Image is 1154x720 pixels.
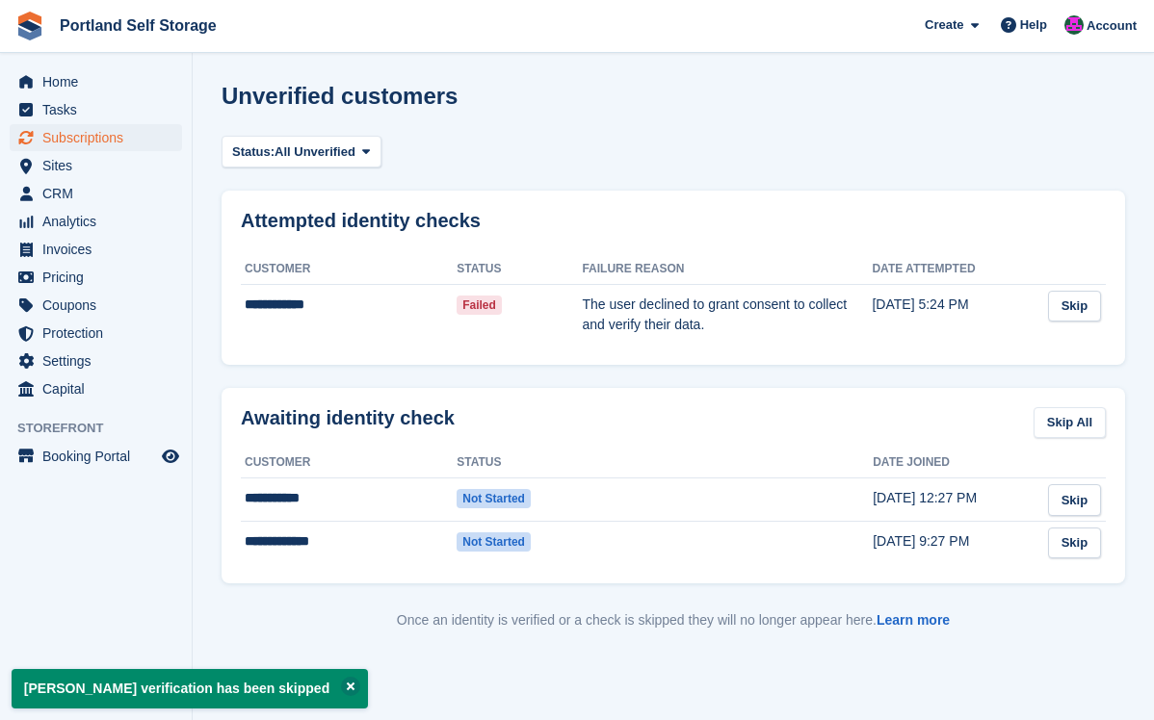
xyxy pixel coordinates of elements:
td: [DATE] 5:24 PM [872,285,1039,346]
th: Status [457,448,584,478]
h2: Awaiting identity check [241,407,455,429]
a: menu [10,68,182,95]
a: menu [10,236,182,263]
p: [PERSON_NAME] verification has been skipped [12,669,368,708]
td: [DATE] 12:27 PM [873,478,1039,522]
a: Skip [1048,527,1101,559]
th: Failure Reason [582,254,872,285]
span: Failed [457,296,502,315]
td: [DATE] 9:27 PM [873,522,1039,564]
span: Account [1087,16,1137,36]
th: Customer [241,448,457,478]
button: Status: All Unverified [222,136,381,167]
span: Capital [42,375,158,402]
a: menu [10,375,182,402]
span: CRM [42,180,158,207]
a: Skip [1048,291,1101,322]
a: menu [10,96,182,123]
img: David Baker [1064,15,1084,35]
th: Date joined [873,448,1039,478]
span: Subscriptions [42,124,158,151]
span: Status: [232,142,275,162]
span: Home [42,68,158,95]
a: menu [10,208,182,235]
th: Status [457,254,582,285]
a: menu [10,347,182,374]
span: Tasks [42,96,158,123]
a: menu [10,320,182,347]
th: Date attempted [872,254,1039,285]
span: Create [925,15,963,35]
a: Preview store [159,445,182,468]
a: Portland Self Storage [52,10,224,41]
span: Storefront [17,419,192,438]
td: The user declined to grant consent to collect and verify their data. [582,285,872,346]
a: menu [10,124,182,151]
a: menu [10,292,182,319]
a: Skip [1048,484,1101,516]
a: Skip All [1034,407,1106,439]
span: Settings [42,347,158,374]
span: Analytics [42,208,158,235]
img: stora-icon-8386f47178a22dfd0bd8f6a31ec36ba5ce8667c1dd55bd0f319d3a0aa187defe.svg [15,12,44,40]
span: Booking Portal [42,443,158,470]
span: Sites [42,152,158,179]
span: Pricing [42,264,158,291]
h1: Unverified customers [222,83,458,109]
a: menu [10,152,182,179]
p: Once an identity is verified or a check is skipped they will no longer appear here. [222,610,1125,630]
span: Coupons [42,292,158,319]
span: Help [1020,15,1047,35]
th: Customer [241,254,457,285]
span: Invoices [42,236,158,263]
span: Not started [457,532,531,552]
span: All Unverified [275,142,355,162]
a: Learn more [877,612,950,628]
h2: Attempted identity checks [241,210,1106,232]
span: Not started [457,489,531,508]
a: menu [10,443,182,470]
span: Protection [42,320,158,347]
a: menu [10,180,182,207]
a: menu [10,264,182,291]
